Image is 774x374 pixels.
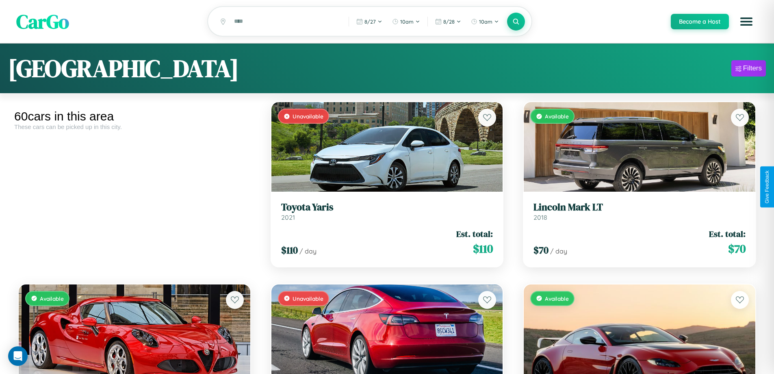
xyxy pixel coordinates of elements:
span: 2018 [533,213,547,221]
h3: Lincoln Mark LT [533,201,746,213]
span: Unavailable [293,113,323,120]
div: Open Intercom Messenger [8,346,28,366]
h1: [GEOGRAPHIC_DATA] [8,52,239,85]
span: 8 / 28 [443,18,455,25]
span: 2021 [281,213,295,221]
span: $ 70 [533,243,549,257]
div: These cars can be picked up in this city. [14,123,255,130]
span: Est. total: [456,228,493,240]
a: Toyota Yaris2021 [281,201,493,221]
div: Give Feedback [764,171,770,203]
span: Available [545,113,569,120]
button: 10am [467,15,503,28]
span: Available [40,295,64,302]
div: Filters [743,64,762,72]
span: Available [545,295,569,302]
button: Become a Host [671,14,729,29]
span: $ 70 [728,241,746,257]
span: $ 110 [473,241,493,257]
button: 10am [388,15,424,28]
button: Open menu [735,10,758,33]
span: 8 / 27 [364,18,376,25]
a: Lincoln Mark LT2018 [533,201,746,221]
span: / day [550,247,567,255]
span: 10am [479,18,492,25]
span: Unavailable [293,295,323,302]
button: 8/27 [352,15,386,28]
button: 8/28 [431,15,465,28]
span: 10am [400,18,414,25]
span: Est. total: [709,228,746,240]
h3: Toyota Yaris [281,201,493,213]
span: $ 110 [281,243,298,257]
span: CarGo [16,8,69,35]
div: 60 cars in this area [14,109,255,123]
span: / day [299,247,317,255]
button: Filters [731,60,766,77]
